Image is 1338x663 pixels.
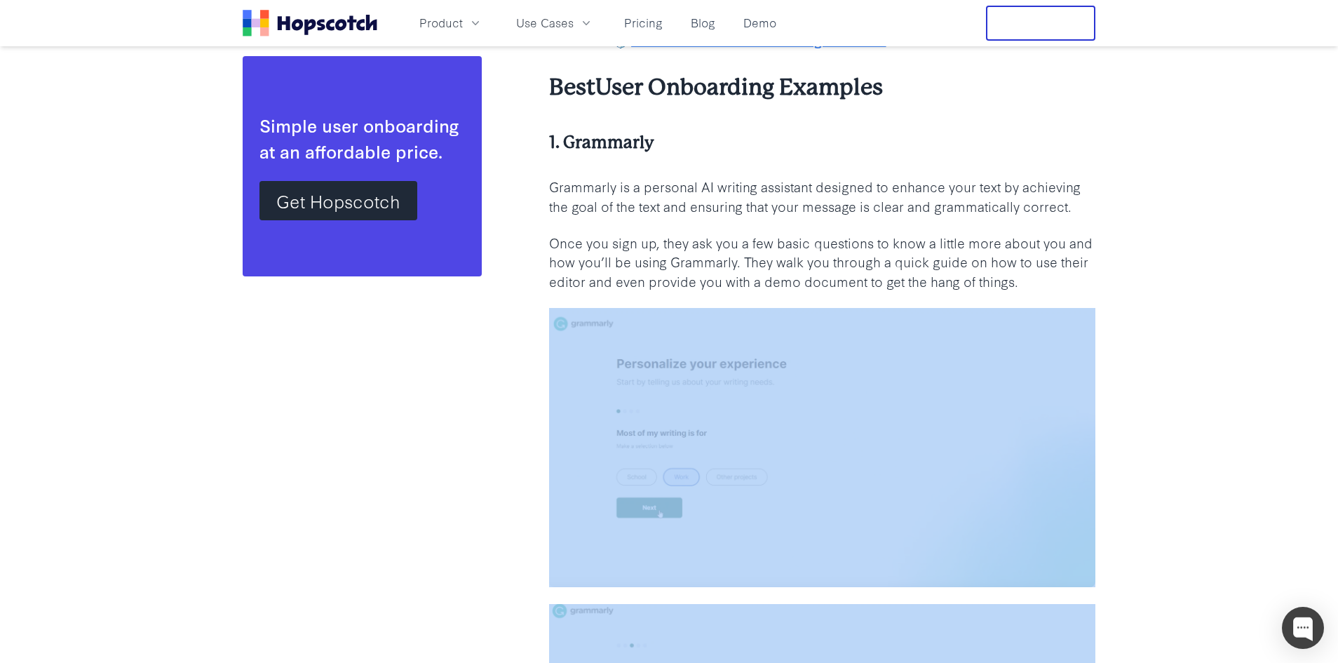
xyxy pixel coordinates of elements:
a: Get Hopscotch [259,181,417,220]
button: Free Trial [986,6,1095,41]
button: Product [411,11,491,34]
b: User Onboarding Examples [595,74,883,100]
img: user-onboarding-example [549,308,1095,587]
a: Demo [738,11,782,34]
b: Also read 📚 [549,30,628,49]
a: Home [243,10,377,36]
h4: 1. Grammarly [549,131,1095,154]
p: Once you sign up, they ask you a few basic questions to know a little more about you and how you’... [549,233,1095,292]
a: The 12 Best SaaS Onboarding Solutions [631,30,886,49]
span: Product [419,14,463,32]
a: Pricing [619,11,668,34]
div: Simple user onboarding at an affordable price. [259,112,465,164]
span: Use Cases [516,14,574,32]
a: Blog [685,11,721,34]
button: Use Cases [508,11,602,34]
p: Grammarly is a personal AI writing assistant designed to enhance your text by achieving the goal ... [549,177,1095,216]
h3: Best [549,72,1095,103]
